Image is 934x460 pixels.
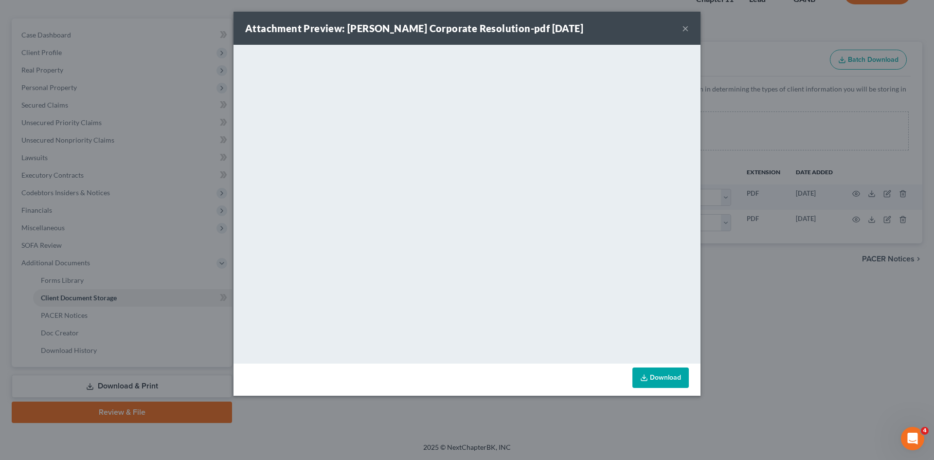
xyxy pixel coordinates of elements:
span: 4 [921,427,929,435]
a: Download [632,368,689,388]
button: × [682,22,689,34]
strong: Attachment Preview: [PERSON_NAME] Corporate Resolution-pdf [DATE] [245,22,583,34]
iframe: Intercom live chat [901,427,924,450]
iframe: <object ng-attr-data='[URL][DOMAIN_NAME]' type='application/pdf' width='100%' height='650px'></ob... [233,45,700,361]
